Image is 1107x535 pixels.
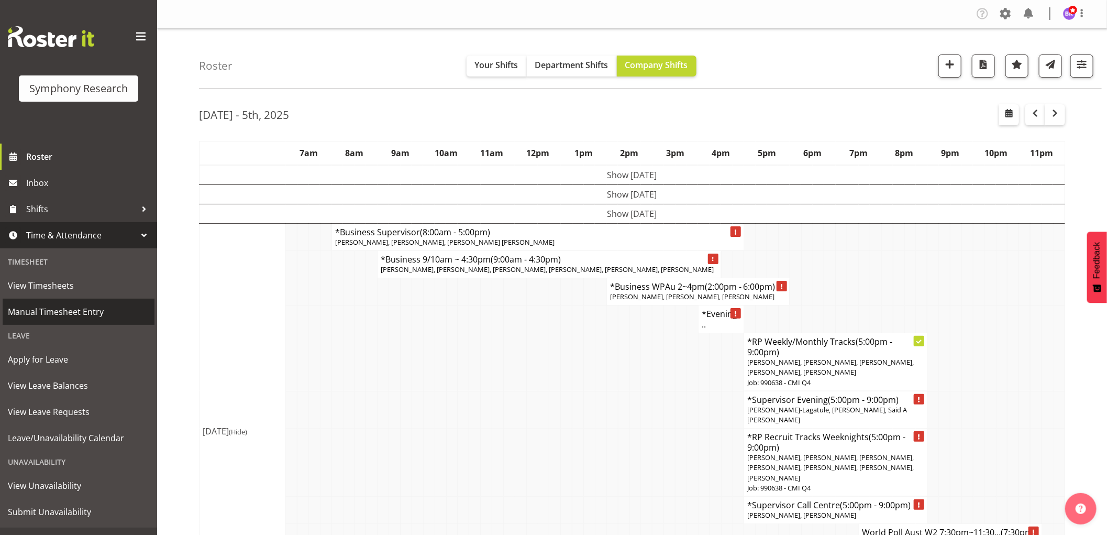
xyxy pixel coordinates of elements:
th: 8pm [881,141,927,165]
h2: [DATE] - 5th, 2025 [199,108,289,122]
p: Job: 990638 - CMI Q4 [747,378,924,388]
span: (8:00am - 5:00pm) [420,226,490,238]
a: View Leave Requests [3,399,154,425]
span: [PERSON_NAME], [PERSON_NAME], [PERSON_NAME] [610,292,775,301]
div: Symphony Research [29,81,128,96]
th: 4pm [698,141,744,165]
span: Roster [26,149,152,165]
a: Apply for Leave [3,346,154,373]
span: (5:00pm - 9:00pm) [747,336,892,358]
span: Manual Timesheet Entry [8,304,149,320]
h4: *RP Recruit Tracks Weeknights [747,432,924,453]
button: Filter Shifts [1070,54,1093,78]
th: 11am [469,141,515,165]
span: (Hide) [229,427,247,436]
th: 6pm [790,141,836,165]
a: View Leave Balances [3,373,154,399]
span: [PERSON_NAME], [PERSON_NAME] [747,510,856,520]
button: Your Shifts [467,56,527,77]
h4: Roster [199,60,233,72]
span: View Unavailability [8,478,149,494]
button: Highlight an important date within the roster. [1005,54,1028,78]
button: Feedback - Show survey [1087,232,1107,303]
img: help-xxl-2.png [1076,504,1086,514]
th: 9am [378,141,424,165]
span: Department Shifts [535,59,608,71]
h4: *Business 9/10am ~ 4:30pm [381,254,717,265]
th: 2pm [606,141,652,165]
span: [PERSON_NAME], [PERSON_NAME], [PERSON_NAME] [PERSON_NAME] [335,237,555,247]
button: Add a new shift [938,54,961,78]
p: Job: 990638 - CMI Q4 [747,483,924,493]
th: 3pm [652,141,699,165]
span: Time & Attendance [26,227,136,243]
h4: *Evening... [702,309,741,330]
span: Inbox [26,175,152,191]
a: Submit Unavailability [3,499,154,525]
button: Send a list of all shifts for the selected filtered period to all rostered employees. [1039,54,1062,78]
span: (9:00am - 4:30pm) [491,254,561,265]
span: [PERSON_NAME], [PERSON_NAME], [PERSON_NAME], [PERSON_NAME], [PERSON_NAME], [PERSON_NAME], [PERSON... [747,453,914,482]
span: [PERSON_NAME]-Lagatule, [PERSON_NAME], Said A [PERSON_NAME] [747,405,907,424]
td: Show [DATE] [200,204,1065,223]
a: Leave/Unavailability Calendar [3,425,154,451]
a: View Unavailability [3,473,154,499]
span: Leave/Unavailability Calendar [8,430,149,446]
span: View Timesheets [8,278,149,293]
th: 10pm [973,141,1019,165]
h4: *Supervisor Call Centre [747,500,924,510]
button: Download a PDF of the roster according to the set date range. [972,54,995,78]
span: (5:00pm - 9:00pm) [840,499,911,511]
img: Rosterit website logo [8,26,94,47]
th: 9pm [927,141,973,165]
div: Timesheet [3,251,154,272]
th: 12pm [515,141,561,165]
th: 7am [286,141,332,165]
button: Select a specific date within the roster. [999,104,1019,125]
button: Company Shifts [617,56,696,77]
span: [PERSON_NAME], [PERSON_NAME], [PERSON_NAME], [PERSON_NAME], [PERSON_NAME] [747,357,914,377]
th: 10am [423,141,469,165]
span: Company Shifts [625,59,688,71]
span: [PERSON_NAME], [PERSON_NAME], [PERSON_NAME], [PERSON_NAME], [PERSON_NAME], [PERSON_NAME] [381,265,714,274]
img: bhavik-kanna1260.jpg [1063,7,1076,20]
span: Feedback [1092,242,1102,279]
div: Unavailability [3,451,154,473]
th: 1pm [561,141,607,165]
th: 8am [331,141,378,165]
th: 5pm [744,141,790,165]
span: (2:00pm - 6:00pm) [705,281,776,292]
td: Show [DATE] [200,184,1065,204]
span: Apply for Leave [8,352,149,367]
td: Show [DATE] [200,165,1065,185]
h4: *RP Weekly/Monthly Tracks [747,336,924,357]
th: 7pm [836,141,882,165]
span: (5:00pm - 9:00pm) [828,394,899,406]
span: View Leave Balances [8,378,149,394]
span: (5:00pm - 9:00pm) [747,431,905,453]
h4: *Business WPAu 2~4pm [610,281,787,292]
th: 11pm [1019,141,1065,165]
h4: *Supervisor Evening [747,395,924,405]
span: Submit Unavailability [8,504,149,520]
a: Manual Timesheet Entry [3,299,154,325]
span: Your Shifts [475,59,518,71]
button: Department Shifts [527,56,617,77]
a: View Timesheets [3,272,154,299]
span: Shifts [26,201,136,217]
h4: *Business Supervisor [335,227,741,237]
span: View Leave Requests [8,404,149,420]
div: Leave [3,325,154,346]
